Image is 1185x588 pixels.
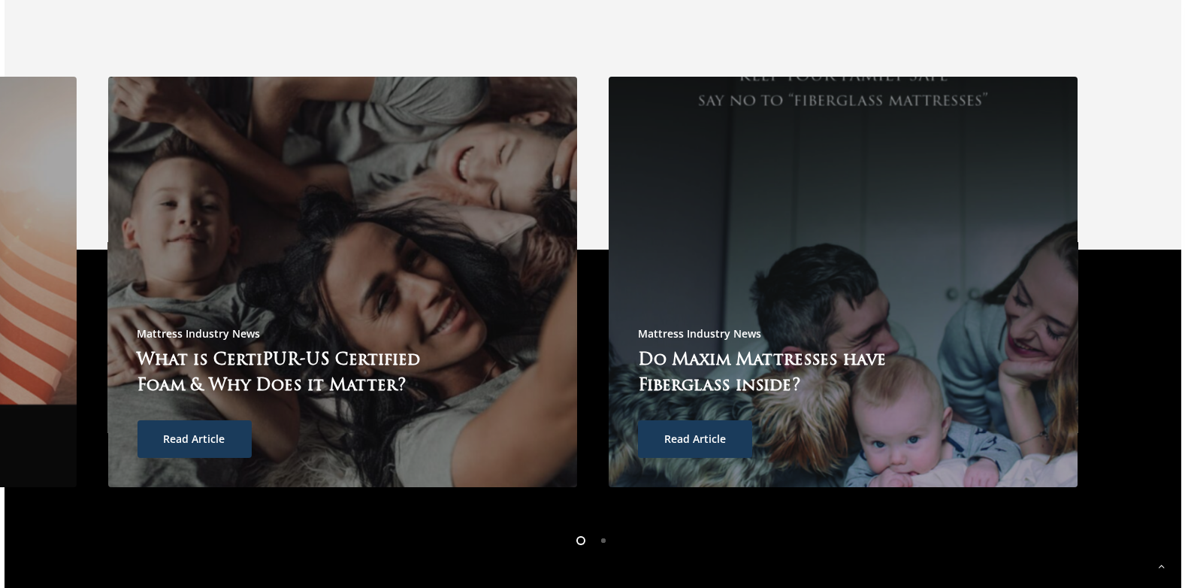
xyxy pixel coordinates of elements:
[638,352,886,395] a: Do Maxim Mattresses have Fiberglass inside?
[137,420,251,458] a: Read Article
[1150,556,1172,577] a: Back to top
[638,326,761,341] a: Mattress Industry News
[664,432,726,447] span: Read Article
[570,529,593,551] li: Page dot 1
[163,432,225,447] span: Read Article
[137,352,420,395] a: What is CertiPUR-US Certified Foam & Why Does it Matter?
[137,326,260,341] a: Mattress Industry News
[593,529,615,551] li: Page dot 2
[638,420,752,458] a: Read Article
